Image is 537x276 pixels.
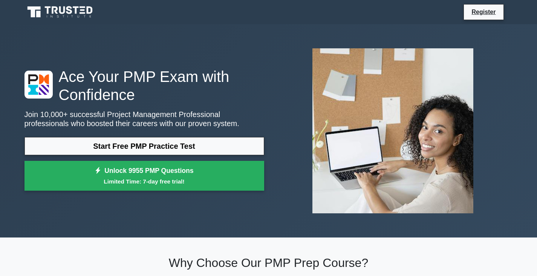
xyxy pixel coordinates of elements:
a: Start Free PMP Practice Test [24,137,264,155]
small: Limited Time: 7-day free trial! [34,177,255,186]
p: Join 10,000+ successful Project Management Professional professionals who boosted their careers w... [24,110,264,128]
a: Register [467,7,500,17]
h1: Ace Your PMP Exam with Confidence [24,68,264,104]
h2: Why Choose Our PMP Prep Course? [24,256,513,270]
a: Unlock 9955 PMP QuestionsLimited Time: 7-day free trial! [24,161,264,191]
